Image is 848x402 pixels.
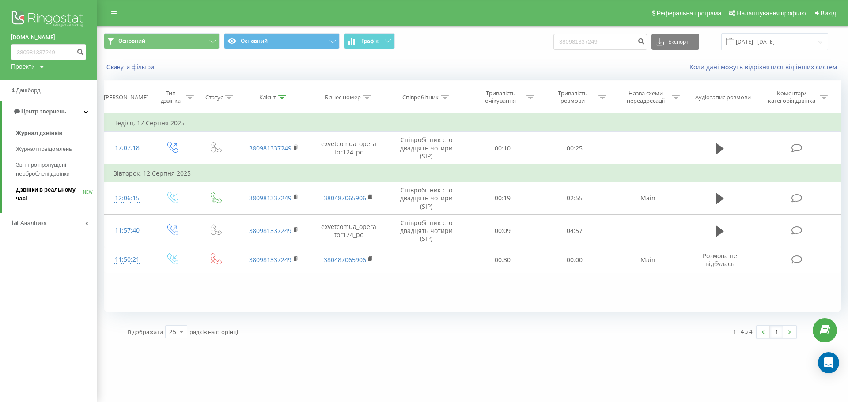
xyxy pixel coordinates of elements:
[818,352,839,373] div: Open Intercom Messenger
[324,255,366,264] a: 380487065906
[259,94,276,101] div: Клієнт
[113,222,141,239] div: 11:57:40
[386,132,466,165] td: Співробітник сто двадцять чотири (SIP)
[16,182,97,207] a: Дзвінки в реальному часіNEW
[553,34,647,50] input: Пошук за номером
[766,90,818,105] div: Коментар/категорія дзвінка
[622,90,670,105] div: Назва схеми переадресації
[386,182,466,215] td: Співробітник сто двадцять чотири (SIP)
[16,185,83,203] span: Дзвінки в реальному часі
[386,214,466,247] td: Співробітник сто двадцять чотири (SIP)
[104,114,841,132] td: Неділя, 17 Серпня 2025
[104,165,841,182] td: Вівторок, 12 Серпня 2025
[249,255,291,264] a: 380981337249
[324,194,366,202] a: 380487065906
[2,101,97,122] a: Центр звернень
[651,34,699,50] button: Експорт
[467,132,539,165] td: 00:10
[21,108,66,115] span: Центр звернень
[467,182,539,215] td: 00:19
[20,220,47,226] span: Аналiтика
[539,132,611,165] td: 00:25
[539,247,611,273] td: 00:00
[361,38,379,44] span: Графік
[16,141,97,157] a: Журнал повідомлень
[611,182,685,215] td: Main
[467,247,539,273] td: 00:30
[344,33,395,49] button: Графік
[249,194,291,202] a: 380981337249
[821,10,836,17] span: Вихід
[104,63,159,71] button: Скинути фільтри
[249,144,291,152] a: 380981337249
[733,327,752,336] div: 1 - 4 з 4
[611,247,685,273] td: Main
[11,33,86,42] a: [DOMAIN_NAME]
[104,33,220,49] button: Основний
[311,214,386,247] td: exvetcomua_operator124_pc
[539,182,611,215] td: 02:55
[113,139,141,157] div: 17:07:18
[477,90,524,105] div: Тривалість очікування
[737,10,806,17] span: Налаштування профілю
[118,38,145,45] span: Основний
[770,326,783,338] a: 1
[325,94,361,101] div: Бізнес номер
[189,328,238,336] span: рядків на сторінці
[703,252,737,268] span: Розмова не відбулась
[11,62,35,71] div: Проекти
[104,94,148,101] div: [PERSON_NAME]
[695,94,751,101] div: Аудіозапис розмови
[402,94,439,101] div: Співробітник
[11,9,86,31] img: Ringostat logo
[549,90,596,105] div: Тривалість розмови
[16,161,93,178] span: Звіт про пропущені необроблені дзвінки
[249,226,291,235] a: 380981337249
[205,94,223,101] div: Статус
[16,129,63,138] span: Журнал дзвінків
[169,327,176,336] div: 25
[16,87,41,94] span: Дашборд
[158,90,184,105] div: Тип дзвінка
[539,214,611,247] td: 04:57
[128,328,163,336] span: Відображати
[11,44,86,60] input: Пошук за номером
[689,63,841,71] a: Коли дані можуть відрізнятися вiд інших систем
[657,10,722,17] span: Реферальна програма
[224,33,340,49] button: Основний
[467,214,539,247] td: 00:09
[113,190,141,207] div: 12:06:15
[16,125,97,141] a: Журнал дзвінків
[113,251,141,268] div: 11:50:21
[16,157,97,182] a: Звіт про пропущені необроблені дзвінки
[311,132,386,165] td: exvetcomua_operator124_pc
[16,145,72,154] span: Журнал повідомлень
